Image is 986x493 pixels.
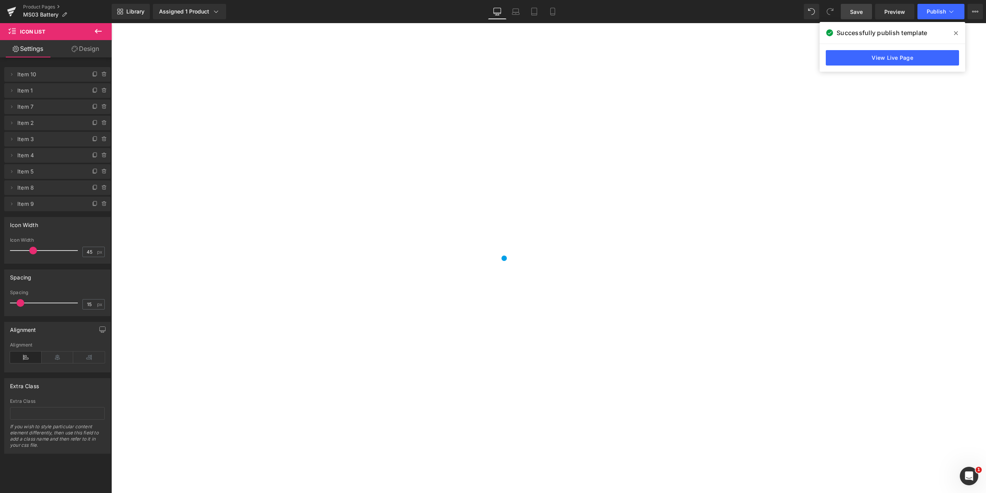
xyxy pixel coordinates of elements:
div: Icon Width [10,237,105,243]
div: Icon Width [10,217,38,228]
div: Spacing [10,290,105,295]
span: px [97,249,104,254]
span: Item 3 [17,132,82,146]
div: Extra Class [10,399,105,404]
a: Preview [875,4,914,19]
button: Publish [917,4,964,19]
span: px [97,302,104,307]
a: Desktop [488,4,506,19]
button: Undo [804,4,819,19]
span: Item 9 [17,197,82,211]
span: Publish [927,8,946,15]
a: Mobile [543,4,562,19]
a: Tablet [525,4,543,19]
span: 1 [976,467,982,473]
button: Redo [822,4,838,19]
span: Item 1 [17,83,82,98]
div: Alignment [10,342,105,348]
span: Icon List [20,29,45,35]
span: Item 10 [17,67,82,82]
span: Item 4 [17,148,82,163]
div: Extra Class [10,379,39,389]
div: Alignment [10,322,36,333]
span: Library [126,8,144,15]
span: Item 7 [17,99,82,114]
a: Design [57,40,113,57]
a: Product Pages [23,4,112,10]
span: Item 5 [17,164,82,179]
a: Laptop [506,4,525,19]
div: If you wish to style particular content element differently, then use this field to add a class n... [10,424,105,453]
span: Save [850,8,863,16]
span: MS03 Battery [23,12,59,18]
a: New Library [112,4,150,19]
span: Item 8 [17,180,82,195]
span: Item 2 [17,116,82,130]
span: Successfully publish template [837,28,927,37]
div: Spacing [10,270,31,281]
div: Assigned 1 Product [159,8,220,15]
a: View Live Page [826,50,959,66]
iframe: Intercom live chat [960,467,978,485]
span: Preview [884,8,905,16]
button: More [968,4,983,19]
